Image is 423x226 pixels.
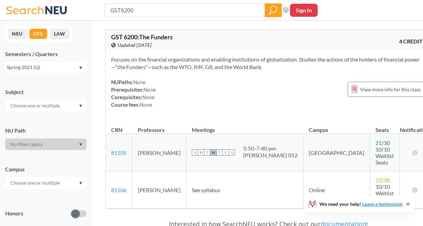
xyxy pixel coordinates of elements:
[290,4,318,17] button: Sign In
[5,210,23,217] p: Honors
[216,149,223,156] span: T
[192,149,198,156] span: S
[362,201,402,207] a: Leave a testimonial
[111,149,127,156] a: 81105
[79,143,82,146] svg: Dropdown arrow
[5,62,87,73] div: Spring 2021 (Q)Dropdown arrow
[79,67,82,69] svg: Dropdown arrow
[5,138,87,150] div: Dropdown arrow
[265,3,282,17] div: magnifying glass
[192,187,220,193] span: See syllabus
[111,78,156,108] div: NUPaths: Prerequisites: Corequisites: Course fees:
[140,102,152,108] span: None
[132,171,186,209] td: [PERSON_NAME]
[186,119,303,134] th: Meetings
[269,5,277,15] svg: magnifying glass
[111,126,122,134] div: CRN
[198,149,204,156] span: M
[204,149,210,156] span: T
[319,202,402,207] span: We need your help!
[79,105,82,107] svg: Dropdown arrow
[5,50,87,58] div: Semesters / Quarters
[243,152,298,159] div: [PERSON_NAME] 012
[8,29,27,39] button: NEU
[5,127,87,134] div: NU Path
[375,183,394,203] span: 10/10 Waitlist Seats
[5,88,87,96] div: Subject
[7,102,64,110] input: Choose one or multiple
[303,134,370,171] td: [GEOGRAPHIC_DATA]
[29,29,47,39] button: CPS
[79,182,82,185] svg: Dropdown arrow
[229,149,235,156] span: S
[111,33,173,41] span: GST 6200 : The Funders
[7,64,78,71] div: Spring 2021 (Q)
[118,41,151,49] span: Updated [DATE]
[5,100,87,111] div: Dropdown arrow
[303,119,370,134] th: Campus
[223,149,229,156] span: F
[360,85,421,94] span: View more info for this class
[50,29,69,39] button: LAW
[5,177,87,189] div: Dropdown arrow
[243,145,298,152] div: 5:50 - 7:40 pm
[375,177,390,183] span: 12 / 30
[132,134,186,171] td: [PERSON_NAME]
[375,146,394,165] span: 10/10 Waitlist Seats
[132,119,186,134] th: Professors
[110,4,260,16] input: Class, professor, course number, "phrase"
[111,187,127,193] a: 81106
[144,87,156,93] span: None
[303,171,370,209] td: Online
[210,149,216,156] span: W
[5,165,87,173] div: Campus
[142,94,155,100] span: None
[111,56,420,70] span: Focuses on the financial organizations and enabling institutions of globalization. Studies the ac...
[7,179,64,187] input: Choose one or multiple
[375,139,390,146] span: 21 / 30
[370,119,400,134] th: Seats
[133,79,146,85] span: None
